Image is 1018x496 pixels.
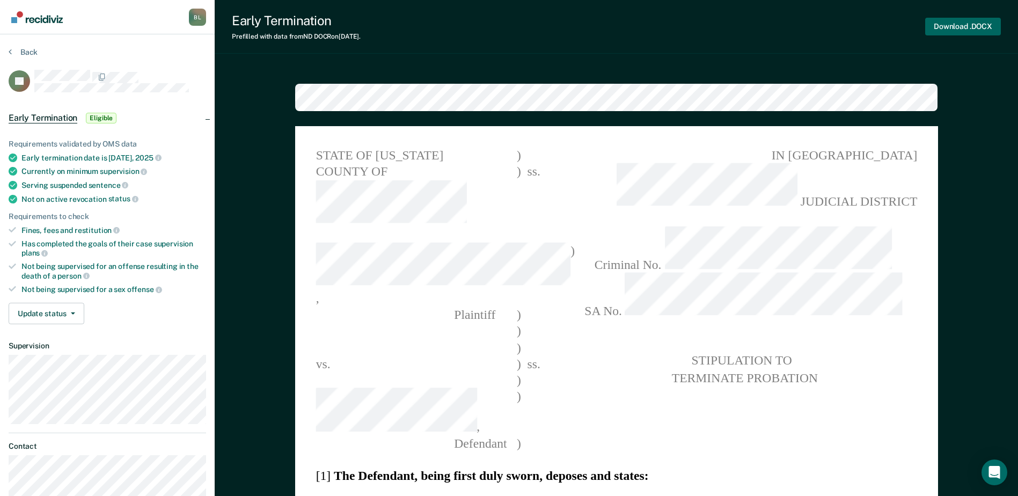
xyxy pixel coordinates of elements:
[232,13,361,28] div: Early Termination
[11,11,63,23] img: Recidiviz
[316,147,516,164] span: STATE OF [US_STATE]
[100,167,147,176] span: supervision
[316,307,495,321] span: Plaintiff
[21,166,206,176] div: Currently on minimum
[982,459,1007,485] div: Open Intercom Messenger
[232,33,361,40] div: Prefilled with data from ND DOCR on [DATE] .
[9,341,206,351] dt: Supervision
[569,273,917,320] span: SA No.
[517,372,521,389] span: )
[75,226,120,235] span: restitution
[316,468,917,485] section: [1]
[925,18,1001,35] button: Download .DOCX
[108,194,138,203] span: status
[316,436,507,450] span: Defendant
[517,147,521,164] span: )
[57,272,89,280] span: person
[517,306,521,323] span: )
[86,113,116,123] span: Eligible
[569,227,917,273] span: Criminal No.
[517,389,521,435] span: )
[569,353,917,385] pre: STIPULATION TO TERMINATE PROBATION
[21,239,206,258] div: Has completed the goals of their case supervision
[127,285,162,294] span: offense
[135,154,161,162] span: 2025
[517,164,521,227] span: )
[521,355,546,372] span: ss.
[9,47,38,57] button: Back
[9,140,206,149] div: Requirements validated by OMS data
[9,212,206,221] div: Requirements to check
[21,225,206,235] div: Fines, fees and
[517,339,521,356] span: )
[89,181,129,189] span: sentence
[316,164,516,227] span: COUNTY OF
[9,442,206,451] dt: Contact
[334,469,649,483] strong: The Defendant, being first duly sworn, deposes and states:
[569,147,917,164] span: IN [GEOGRAPHIC_DATA]
[21,194,206,204] div: Not on active revocation
[9,113,77,123] span: Early Termination
[9,303,84,324] button: Update status
[21,180,206,190] div: Serving suspended
[521,164,546,227] span: ss.
[517,355,521,372] span: )
[21,153,206,163] div: Early termination date is [DATE],
[517,435,521,451] span: )
[316,356,330,370] span: vs.
[569,164,917,210] span: JUDICIAL DISTRICT
[189,9,206,26] button: Profile dropdown button
[21,262,206,280] div: Not being supervised for an offense resulting in the death of a
[189,9,206,26] div: B L
[21,249,48,257] span: plans
[316,389,516,435] span: ,
[316,243,570,306] span: ,
[21,285,206,294] div: Not being supervised for a sex
[517,323,521,339] span: )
